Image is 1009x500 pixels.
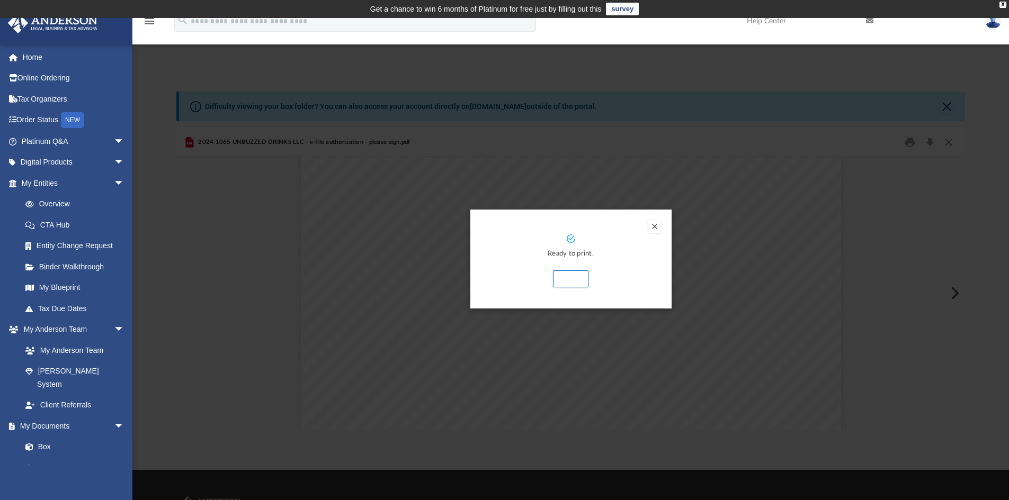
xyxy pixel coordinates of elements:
[7,47,140,68] a: Home
[370,3,602,15] div: Get a chance to win 6 months of Platinum for free just by filling out this
[61,112,84,128] div: NEW
[143,20,156,28] a: menu
[114,319,135,341] span: arrow_drop_down
[114,172,135,194] span: arrow_drop_down
[114,152,135,174] span: arrow_drop_down
[7,88,140,110] a: Tax Organizers
[176,129,966,430] div: Preview
[177,14,189,26] i: search
[15,256,140,277] a: Binder Walkthrough
[7,68,140,89] a: Online Ordering
[481,248,661,260] p: Ready to print.
[606,3,639,15] a: survey
[15,235,140,257] a: Entity Change Request
[7,152,140,173] a: Digital Productsarrow_drop_down
[15,298,140,319] a: Tax Due Dates
[114,415,135,437] span: arrow_drop_down
[15,214,140,235] a: CTA Hub
[15,340,130,361] a: My Anderson Team
[114,131,135,152] span: arrow_drop_down
[7,110,140,131] a: Order StatusNEW
[985,13,1001,29] img: User Pic
[15,437,130,458] a: Box
[7,319,135,340] a: My Anderson Teamarrow_drop_down
[5,13,101,33] img: Anderson Advisors Platinum Portal
[143,15,156,28] i: menu
[7,415,135,437] a: My Documentsarrow_drop_down
[7,131,140,152] a: Platinum Q&Aarrow_drop_down
[15,361,135,395] a: [PERSON_NAME] System
[553,270,588,287] button: Print
[15,277,135,298] a: My Blueprint
[999,2,1006,8] div: close
[15,395,135,416] a: Client Referrals
[15,194,140,215] a: Overview
[15,457,135,478] a: Meeting Minutes
[7,172,140,194] a: My Entitiesarrow_drop_down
